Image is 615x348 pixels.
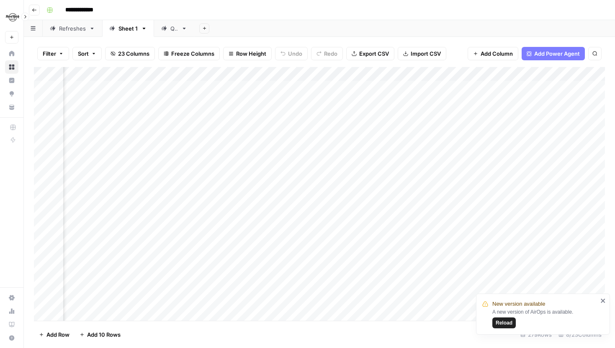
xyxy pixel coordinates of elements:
[59,24,86,33] div: Refreshes
[158,47,220,60] button: Freeze Columns
[359,49,389,58] span: Export CSV
[600,297,606,304] button: close
[170,24,178,33] div: QA
[517,328,555,341] div: 279 Rows
[5,318,18,331] a: Learning Hub
[105,47,155,60] button: 23 Columns
[46,330,69,339] span: Add Row
[5,304,18,318] a: Usage
[43,49,56,58] span: Filter
[5,291,18,304] a: Settings
[555,328,605,341] div: 8/23 Columns
[492,317,516,328] button: Reload
[496,319,512,327] span: Reload
[171,49,214,58] span: Freeze Columns
[5,87,18,101] a: Opportunities
[102,20,154,37] a: Sheet 1
[154,20,194,37] a: QA
[118,24,138,33] div: Sheet 1
[5,60,18,74] a: Browse
[43,20,102,37] a: Refreshes
[5,101,18,114] a: Your Data
[72,47,102,60] button: Sort
[5,7,18,28] button: Workspace: Hard Rock Digital
[522,47,585,60] button: Add Power Agent
[5,10,20,25] img: Hard Rock Digital Logo
[5,47,18,60] a: Home
[534,49,580,58] span: Add Power Agent
[118,49,149,58] span: 23 Columns
[5,74,18,87] a: Insights
[346,47,394,60] button: Export CSV
[78,49,89,58] span: Sort
[236,49,266,58] span: Row Height
[288,49,302,58] span: Undo
[75,328,126,341] button: Add 10 Rows
[468,47,518,60] button: Add Column
[34,328,75,341] button: Add Row
[481,49,513,58] span: Add Column
[324,49,337,58] span: Redo
[37,47,69,60] button: Filter
[492,308,598,328] div: A new version of AirOps is available.
[275,47,308,60] button: Undo
[411,49,441,58] span: Import CSV
[311,47,343,60] button: Redo
[5,331,18,345] button: Help + Support
[492,300,545,308] span: New version available
[398,47,446,60] button: Import CSV
[223,47,272,60] button: Row Height
[87,330,121,339] span: Add 10 Rows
